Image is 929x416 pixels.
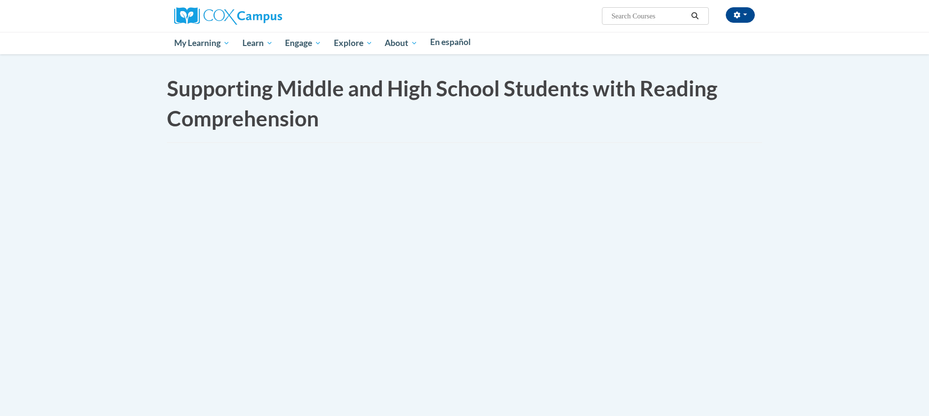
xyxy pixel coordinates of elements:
a: Engage [279,32,328,54]
span: Engage [285,37,321,49]
span: My Learning [174,37,230,49]
a: Learn [236,32,279,54]
span: Explore [334,37,373,49]
a: About [379,32,424,54]
button: Search [688,10,703,22]
img: Cox Campus [174,7,282,25]
span: Learn [242,37,273,49]
div: Main menu [160,32,769,54]
span: En español [430,37,471,47]
a: Cox Campus [174,11,282,19]
input: Search Courses [611,10,688,22]
span: About [385,37,418,49]
a: My Learning [168,32,236,54]
i:  [691,13,700,20]
span: Supporting Middle and High School Students with Reading Comprehension [167,76,718,131]
a: En español [424,32,477,52]
a: Explore [328,32,379,54]
button: Account Settings [726,7,755,23]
